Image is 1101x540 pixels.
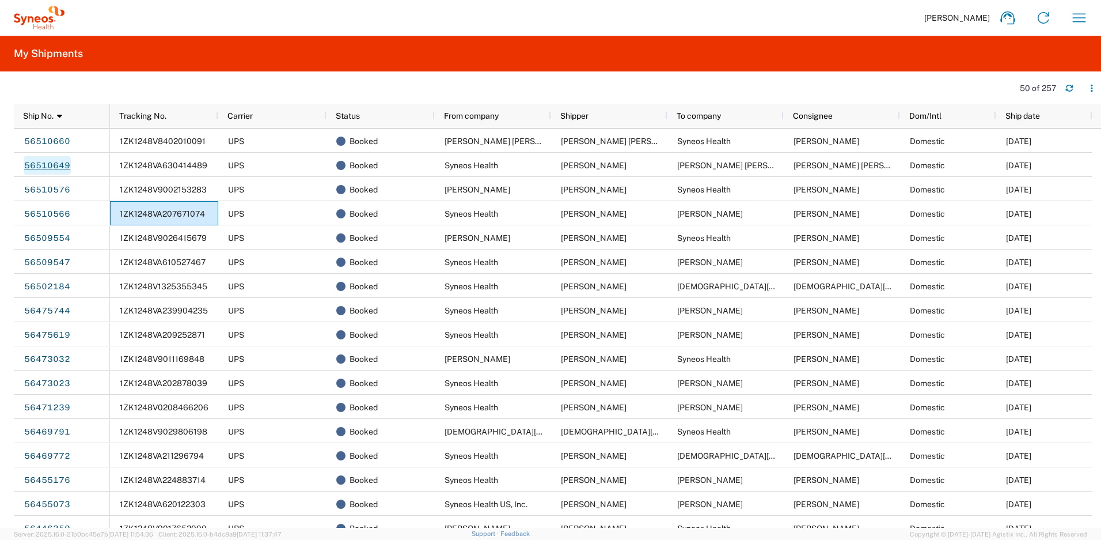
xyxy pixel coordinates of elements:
span: UPS [228,379,244,388]
span: 08/13/2025 [1006,330,1031,339]
span: Booked [350,347,378,371]
a: 56469791 [24,422,71,441]
span: 1ZK1248VA202878039 [120,379,207,388]
span: 1ZK1248VA239904235 [120,306,208,315]
span: 1ZK1248VA209252871 [120,330,205,339]
span: 1ZK1248V9017652000 [120,524,207,533]
span: Laura Watson [677,379,743,388]
span: Ayman Abboud [794,137,859,146]
span: [DATE] 11:37:47 [237,531,282,538]
span: Domestic [910,475,945,485]
span: Stephanie Cullars [561,233,627,243]
a: 56509547 [24,253,71,271]
span: Copyright © [DATE]-[DATE] Agistix Inc., All Rights Reserved [910,529,1087,539]
span: Ayman Abboud [561,475,627,485]
span: To company [677,111,721,120]
span: Syneos Health [445,475,498,485]
span: UPS [228,524,244,533]
span: Tracking No. [119,111,166,120]
a: 56473032 [24,350,71,368]
span: UPS [228,282,244,291]
span: Ayman Abboud [561,306,627,315]
span: UPS [228,185,244,194]
a: 56473023 [24,374,71,392]
span: Kristen Ingerto [561,427,716,436]
span: Booked [350,371,378,395]
span: 08/11/2025 [1006,500,1031,509]
span: Catherine Devine [677,475,743,485]
span: 1ZK1248V9026415679 [120,233,207,243]
span: Syneos Health [445,306,498,315]
span: Syneos Health US, Inc. [445,500,527,509]
span: Ship No. [23,111,54,120]
span: Syneos Health [677,524,731,533]
span: Ayman Abboud [561,282,627,291]
span: 08/08/2025 [1006,524,1031,533]
span: Domestic [910,330,945,339]
span: Surendhar Reddy Chepyala [677,161,810,170]
span: Dom/Intl [909,111,941,120]
span: Domestic [910,354,945,364]
span: Domestic [910,306,945,315]
span: UPS [228,306,244,315]
span: Booked [350,129,378,153]
span: 08/12/2025 [1006,451,1031,460]
span: Syneos Health [677,137,731,146]
span: Ayman Abboud [561,209,627,218]
a: 56509554 [24,229,71,247]
a: Support [472,530,500,537]
span: Domestic [910,524,945,533]
span: Lou Arnillas [794,403,859,412]
div: 50 of 257 [1020,83,1056,93]
span: Lena Pearl [794,500,859,509]
span: 1ZK1248V0208466206 [120,403,208,412]
span: Client: 2025.16.0-b4dc8a9 [158,531,282,538]
span: Booked [350,274,378,299]
span: Tahreem Sarwar [561,185,627,194]
span: 08/15/2025 [1006,185,1031,194]
span: UPS [228,258,244,267]
span: Booked [350,250,378,274]
span: [PERSON_NAME] [924,13,990,23]
span: UPS [228,475,244,485]
span: Syneos Health [677,185,731,194]
span: UPS [228,137,244,146]
span: 1ZK1248V9002153283 [120,185,207,194]
span: 08/12/2025 [1006,354,1031,364]
span: Domestic [910,185,945,194]
a: 56475744 [24,301,71,320]
a: 56475619 [24,326,71,344]
span: UPS [228,403,244,412]
span: Darrion Campbell-Walker [561,500,627,509]
span: 08/14/2025 [1006,282,1031,291]
a: 56502184 [24,277,71,296]
span: Kristen Ingerto [677,282,832,291]
span: Stephanie Cullars [677,258,743,267]
span: UPS [228,427,244,436]
span: Ayman Abboud [561,451,627,460]
span: 1ZK1248V9011169848 [120,354,204,364]
span: UPS [228,233,244,243]
span: Booked [350,226,378,250]
span: Kristen Ingerto [794,282,948,291]
span: UPS [228,500,244,509]
span: Syneos Health [445,379,498,388]
span: Laura Watson [794,379,859,388]
span: Joseph Feher [794,306,859,315]
span: Laura Watson [445,354,510,364]
span: Syneos Health [445,451,498,460]
span: Stephanie Cullars [794,258,859,267]
a: 56510566 [24,205,71,223]
span: 08/12/2025 [1006,403,1031,412]
span: Booked [350,420,378,444]
span: Domestic [910,451,945,460]
span: UPS [228,209,244,218]
span: Booked [350,202,378,226]
span: 08/13/2025 [1006,306,1031,315]
span: UPS [228,354,244,364]
a: 56510649 [24,156,71,175]
span: Syneos Health [677,427,731,436]
span: Shipper [560,111,589,120]
span: Stephanie Cullars [445,233,510,243]
span: Ship date [1005,111,1040,120]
